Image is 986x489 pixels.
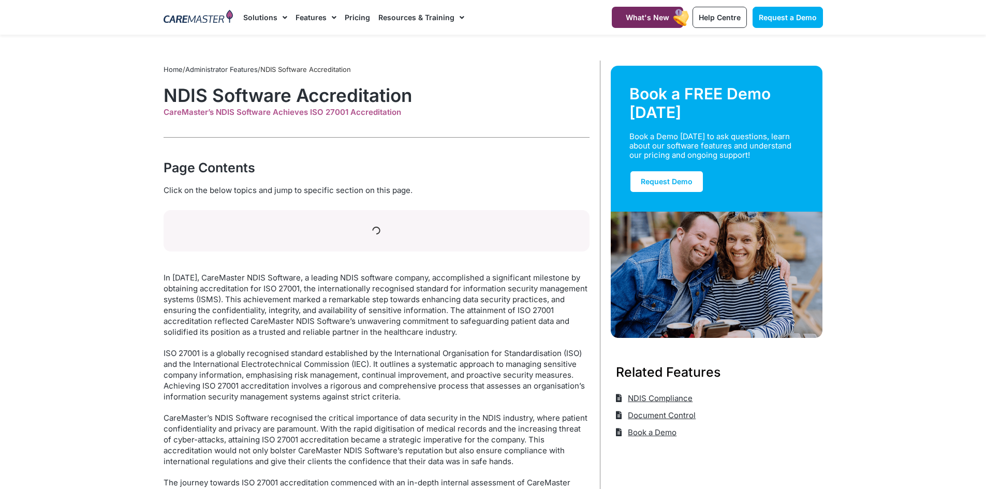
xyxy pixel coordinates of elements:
[625,424,676,441] span: Book a Demo
[164,185,590,196] div: Click on the below topics and jump to specific section on this page.
[625,407,696,424] span: Document Control
[616,424,677,441] a: Book a Demo
[164,272,590,337] p: In [DATE], CareMaster NDIS Software, a leading NDIS software company, accomplished a significant ...
[759,13,817,22] span: Request a Demo
[612,7,683,28] a: What's New
[164,108,590,117] div: CareMaster’s NDIS Software Achieves ISO 27001 Accreditation
[629,84,804,122] div: Book a FREE Demo [DATE]
[625,390,693,407] span: NDIS Compliance
[693,7,747,28] a: Help Centre
[616,390,693,407] a: NDIS Compliance
[164,65,351,73] span: / /
[699,13,741,22] span: Help Centre
[164,10,233,25] img: CareMaster Logo
[164,348,590,402] p: ISO 27001 is a globally recognised standard established by the International Organisation for Sta...
[616,363,818,381] h3: Related Features
[629,132,792,160] div: Book a Demo [DATE] to ask questions, learn about our software features and understand our pricing...
[611,212,823,338] img: Support Worker and NDIS Participant out for a coffee.
[641,177,693,186] span: Request Demo
[164,158,590,177] div: Page Contents
[626,13,669,22] span: What's New
[629,170,704,193] a: Request Demo
[185,65,258,73] a: Administrator Features
[164,412,590,467] p: CareMaster’s NDIS Software recognised the critical importance of data security in the NDIS indust...
[753,7,823,28] a: Request a Demo
[260,65,351,73] span: NDIS Software Accreditation
[164,84,590,106] h1: NDIS Software Accreditation
[164,65,183,73] a: Home
[616,407,696,424] a: Document Control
